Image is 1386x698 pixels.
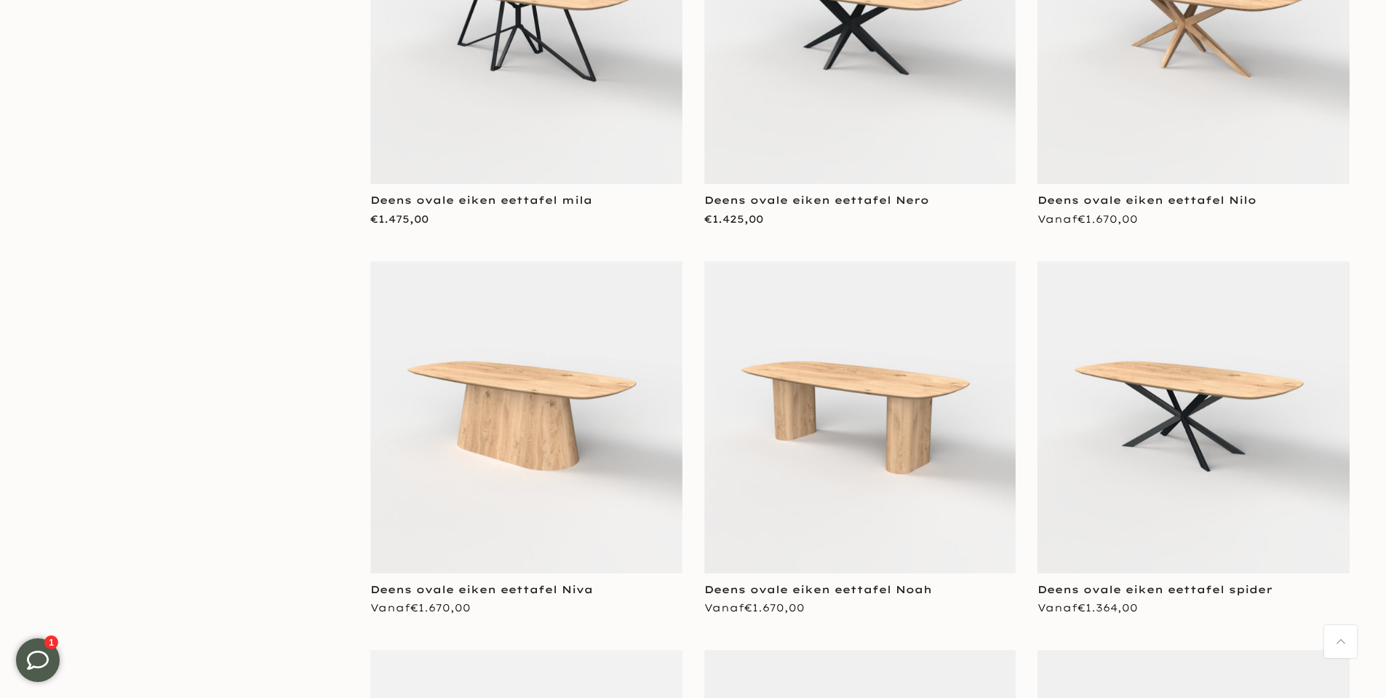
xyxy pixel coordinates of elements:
[410,601,471,614] span: €1.670,00
[370,194,592,207] a: Deens ovale eiken eettafel mila
[1037,213,1138,226] span: Vanaf
[704,601,805,614] span: Vanaf
[370,583,593,596] a: Deens ovale eiken eettafel Niva
[1037,601,1138,614] span: Vanaf
[704,213,763,226] span: €1.425,00
[1324,625,1357,658] a: Terug naar boven
[1078,601,1138,614] span: €1.364,00
[370,213,429,226] span: €1.475,00
[1,624,74,697] iframe: toggle-frame
[1078,213,1138,226] span: €1.670,00
[370,601,471,614] span: Vanaf
[1037,583,1273,596] a: Deens ovale eiken eettafel spider
[704,583,932,596] a: Deens ovale eiken eettafel Noah
[704,194,929,207] a: Deens ovale eiken eettafel Nero
[1037,194,1256,207] a: Deens ovale eiken eettafel Nilo
[744,601,805,614] span: €1.670,00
